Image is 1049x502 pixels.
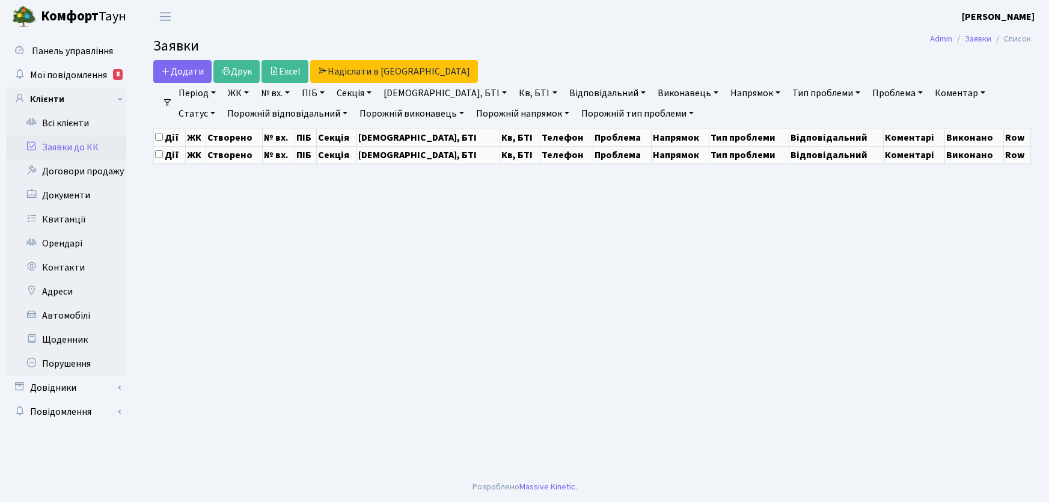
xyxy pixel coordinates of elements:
a: Друк [213,60,260,83]
th: Тип проблеми [709,129,789,146]
a: Автомобілі [6,304,126,328]
th: ЖК [185,129,206,146]
th: Дії [154,129,186,146]
a: Додати [153,60,212,83]
a: Квитанції [6,207,126,231]
a: Коментар [930,83,990,103]
a: Тип проблеми [788,83,865,103]
th: Секція [316,129,356,146]
th: Коментарі [883,146,944,164]
a: Порожній виконавець [355,103,469,124]
a: Період [174,83,221,103]
th: Проблема [593,129,652,146]
th: Row [1004,129,1031,146]
th: № вх. [263,146,295,164]
th: № вх. [263,129,295,146]
th: [DEMOGRAPHIC_DATA], БТІ [356,129,500,146]
a: Довідники [6,376,126,400]
a: Надіслати в [GEOGRAPHIC_DATA] [310,60,478,83]
th: Відповідальний [789,129,884,146]
a: Клієнти [6,87,126,111]
a: Excel [261,60,308,83]
a: Порушення [6,352,126,376]
th: Тип проблеми [709,146,789,164]
span: Панель управління [32,44,113,58]
b: [PERSON_NAME] [962,10,1035,23]
a: ЖК [223,83,254,103]
th: Напрямок [651,146,709,164]
th: [DEMOGRAPHIC_DATA], БТІ [356,146,500,164]
a: Договори продажу [6,159,126,183]
a: Заявки [965,32,991,45]
a: [DEMOGRAPHIC_DATA], БТІ [379,83,512,103]
a: Щоденник [6,328,126,352]
a: Напрямок [726,83,785,103]
button: Переключити навігацію [150,7,180,26]
a: Заявки до КК [6,135,126,159]
b: Комфорт [41,7,99,26]
a: Мої повідомлення8 [6,63,126,87]
a: Всі клієнти [6,111,126,135]
th: Дії [154,146,186,164]
a: Панель управління [6,39,126,63]
a: Адреси [6,280,126,304]
a: Проблема [867,83,928,103]
th: Створено [206,146,263,164]
span: Додати [161,65,204,78]
a: Кв, БТІ [514,83,561,103]
th: ПІБ [295,129,316,146]
th: Виконано [945,146,1004,164]
th: Відповідальний [789,146,884,164]
nav: breadcrumb [912,26,1049,52]
a: [PERSON_NAME] [962,10,1035,24]
th: Телефон [540,146,593,164]
a: Документи [6,183,126,207]
div: 8 [113,69,123,80]
th: Виконано [945,129,1004,146]
img: logo.png [12,5,36,29]
a: Відповідальний [564,83,650,103]
span: Таун [41,7,126,27]
th: ЖК [185,146,206,164]
a: Статус [174,103,220,124]
a: ПІБ [297,83,329,103]
a: Орендарі [6,231,126,256]
th: Секція [316,146,356,164]
a: Admin [930,32,952,45]
a: Виконавець [653,83,723,103]
a: Порожній відповідальний [222,103,352,124]
th: ПІБ [295,146,316,164]
span: Заявки [153,35,199,57]
li: Список [991,32,1031,46]
a: Massive Kinetic [519,480,575,493]
a: Повідомлення [6,400,126,424]
a: № вх. [256,83,295,103]
th: Кв, БТІ [500,129,540,146]
th: Створено [206,129,263,146]
a: Секція [332,83,376,103]
th: Телефон [540,129,593,146]
a: Порожній тип проблеми [576,103,699,124]
a: Порожній напрямок [471,103,574,124]
th: Проблема [593,146,652,164]
a: Контакти [6,256,126,280]
span: Мої повідомлення [30,69,107,82]
th: Коментарі [883,129,944,146]
th: Row [1004,146,1031,164]
th: Кв, БТІ [500,146,540,164]
th: Напрямок [651,129,709,146]
div: Розроблено . [473,480,577,494]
